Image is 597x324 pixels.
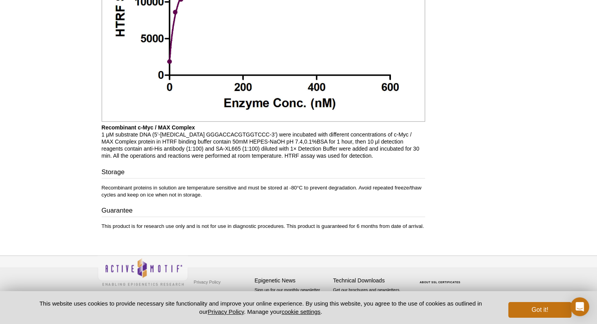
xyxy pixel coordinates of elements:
[102,124,195,131] b: Recombinant c-Myc / MAX Complex
[102,167,425,178] h3: Storage
[412,269,471,287] table: Click to Verify - This site chose Symantec SSL for secure e-commerce and confidential communicati...
[333,287,408,307] p: Get our brochures and newsletters, or request them by mail.
[102,184,425,198] p: Recombinant proteins in solution are temperature sensitive and must be stored at -80°C to prevent...
[26,299,496,316] p: This website uses cookies to provide necessary site functionality and improve your online experie...
[102,124,425,159] p: 1 μM substrate DNA (5’-[MEDICAL_DATA] GGGACCACGTGGTCCC-3’) were incubated with different concentr...
[208,308,244,315] a: Privacy Policy
[508,302,571,318] button: Got it!
[102,206,425,217] h3: Guarantee
[192,288,233,300] a: Terms & Conditions
[98,256,188,288] img: Active Motif,
[192,276,223,288] a: Privacy Policy
[570,297,589,316] div: Open Intercom Messenger
[102,223,425,230] p: This product is for research use only and is not for use in diagnostic procedures. This product i...
[255,287,329,313] p: Sign up for our monthly newsletter highlighting recent publications in the field of epigenetics.
[281,308,320,315] button: cookie settings
[420,281,460,284] a: ABOUT SSL CERTIFICATES
[255,277,329,284] h4: Epigenetic News
[333,277,408,284] h4: Technical Downloads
